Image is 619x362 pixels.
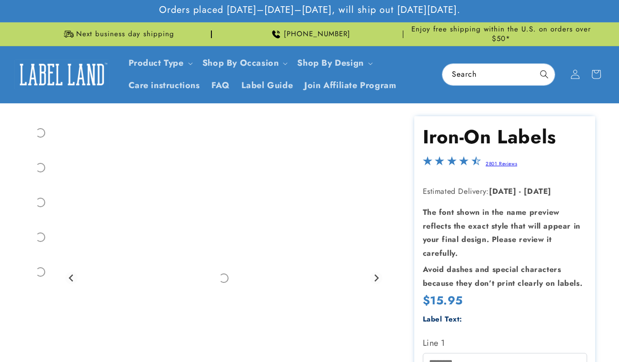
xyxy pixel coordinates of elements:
span: Next business day shipping [76,30,174,39]
a: Join Affiliate Program [299,74,402,97]
a: Label Land [11,56,113,93]
strong: The font shown in the name preview reflects the exact style that will appear in your final design... [423,207,580,259]
span: Join Affiliate Program [304,80,396,91]
span: Shop By Occasion [202,58,279,69]
div: Announcement [407,22,595,46]
span: 4.5-star overall rating [423,159,481,170]
span: FAQ [211,80,230,91]
span: Label Guide [241,80,293,91]
a: Care instructions [123,74,206,97]
span: Enjoy free shipping within the U.S. on orders over $50* [407,25,595,43]
strong: - [519,186,521,197]
label: Line 1 [423,335,587,351]
strong: [DATE] [489,186,517,197]
div: Go to slide 1 [24,116,57,150]
div: Announcement [216,22,404,46]
a: Product Type [129,57,184,69]
summary: Shop By Design [291,52,376,74]
button: Next slide [370,271,383,284]
span: Care instructions [129,80,200,91]
summary: Shop By Occasion [197,52,292,74]
p: Estimated Delivery: [423,185,587,199]
h1: Iron-On Labels [423,124,587,149]
span: Orders placed [DATE]–[DATE]–[DATE], will ship out [DATE][DATE]. [159,4,460,16]
img: Label Land [14,60,110,89]
strong: Avoid dashes and special characters because they don’t print clearly on labels. [423,264,583,289]
div: Go to slide 2 [24,151,57,184]
a: FAQ [206,74,236,97]
div: Go to slide 4 [24,221,57,254]
span: $15.95 [423,293,463,308]
button: Go to last slide [65,271,78,284]
button: Search [534,64,555,85]
label: Label Text: [423,314,463,324]
summary: Product Type [123,52,197,74]
span: [PHONE_NUMBER] [284,30,350,39]
div: Go to slide 3 [24,186,57,219]
div: Announcement [24,22,212,46]
div: Go to slide 5 [24,255,57,289]
a: Shop By Design [297,57,363,69]
strong: [DATE] [524,186,551,197]
a: 2801 Reviews [486,160,517,167]
a: Label Guide [236,74,299,97]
